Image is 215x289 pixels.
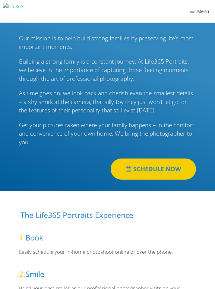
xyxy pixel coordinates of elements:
span: SCHEDULE NOW [133,166,181,172]
span: 2. [19,269,25,279]
a: Book [25,232,43,243]
span: Menu [196,8,209,14]
span: The Life365 Portraits Experience [21,210,133,220]
span: Building a strong family is a constant journey. At Life365 Portraits, we believe in the importanc... [19,58,189,83]
a: SCHEDULE NOW [111,159,196,180]
a: Smile [25,269,44,279]
span: 1. [19,232,25,243]
span: Get your pictures taken where your family happens – in the comfort and convenience of your own ho... [19,121,194,146]
span: Our mission is to help build strong families by preserving life’s most important moments. [19,34,194,51]
p: Easily schedule your in-home photoshoot online or over the phone. [19,248,196,256]
span: As time goes on, we look back and cherish even the smallest details – a shy smirk at the camera, ... [19,89,193,114]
